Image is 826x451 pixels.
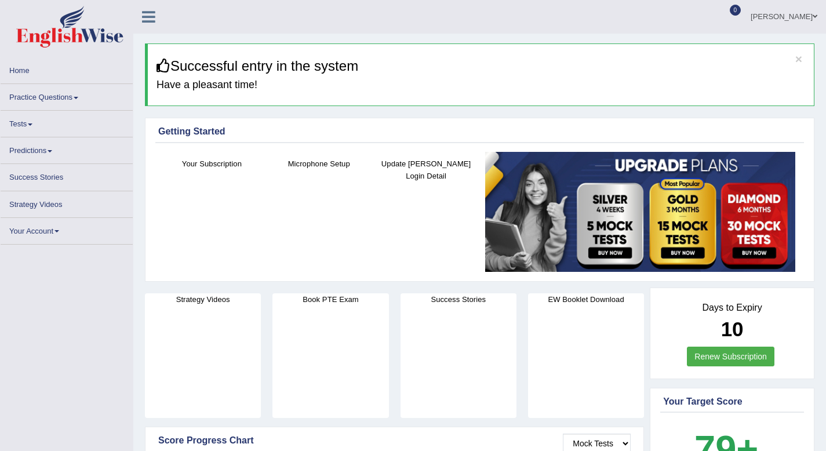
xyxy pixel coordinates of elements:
h4: Days to Expiry [663,303,801,313]
a: Your Account [1,218,133,241]
h4: Book PTE Exam [272,293,388,305]
div: Getting Started [158,125,801,139]
div: Score Progress Chart [158,434,631,448]
h4: Your Subscription [164,158,260,170]
h4: Update [PERSON_NAME] Login Detail [379,158,474,182]
h4: Microphone Setup [271,158,367,170]
b: 10 [721,318,744,340]
a: Predictions [1,137,133,160]
a: Practice Questions [1,84,133,107]
h4: Strategy Videos [145,293,261,305]
span: 0 [730,5,741,16]
h3: Successful entry in the system [157,59,805,74]
a: Tests [1,111,133,133]
a: Home [1,57,133,80]
h4: Have a pleasant time! [157,79,805,91]
button: × [795,53,802,65]
a: Success Stories [1,164,133,187]
img: small5.jpg [485,152,795,272]
div: Your Target Score [663,395,801,409]
a: Strategy Videos [1,191,133,214]
h4: EW Booklet Download [528,293,644,305]
h4: Success Stories [401,293,516,305]
a: Renew Subscription [687,347,774,366]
